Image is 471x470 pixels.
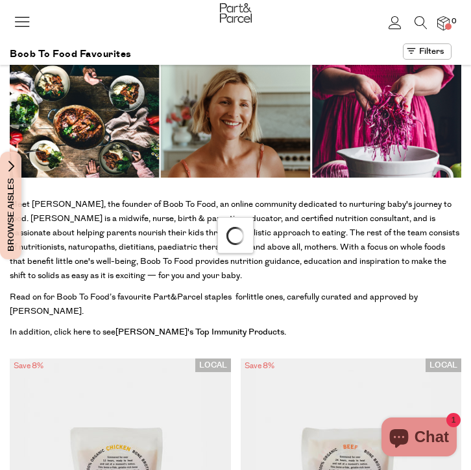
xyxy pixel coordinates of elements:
img: Website_-_Ambassador_Banners_1014_x_376px_2.png [10,65,461,178]
div: Save 8% [10,358,47,374]
a: 0 [437,16,450,30]
span: LOCAL [195,358,231,372]
a: [PERSON_NAME]'s Top Immunity Products. [115,326,286,338]
img: Part&Parcel [220,3,252,23]
p: Read on for Boob To Food’s favourite Part&Parcel staples for , carefully curated and approved by ... [10,290,461,318]
div: Save 8% [241,358,278,374]
inbox-online-store-chat: Shopify online store chat [378,417,461,460]
h1: Boob To Food Favourites [10,43,132,65]
span: LOCAL [426,358,461,372]
span: 0 [448,16,460,27]
p: In addition, click here to see [10,325,461,339]
span: little ones [247,291,283,303]
span: Browse Aisles [4,152,18,259]
p: Meet [PERSON_NAME], the founder of Boob To Food, an online community dedicated to nurturing baby'... [10,197,461,283]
